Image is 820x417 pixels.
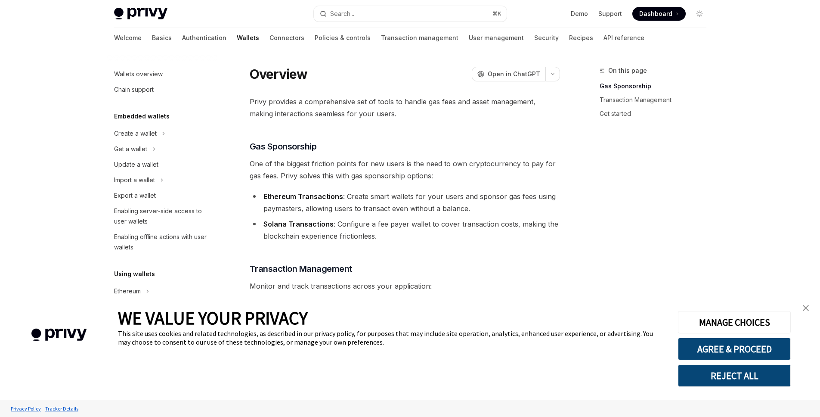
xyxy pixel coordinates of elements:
a: Security [534,28,559,48]
img: company logo [13,316,105,354]
button: AGREE & PROCEED [678,338,791,360]
span: Gas Sponsorship [250,140,317,152]
a: close banner [797,299,814,317]
div: Get a wallet [114,144,147,154]
span: Dashboard [639,9,672,18]
div: Import a wallet [114,175,155,185]
a: Wallets overview [107,66,217,82]
button: Search...⌘K [314,6,507,22]
a: Update a wallet [107,157,217,172]
div: Export a wallet [114,190,156,201]
div: Create a wallet [114,128,157,139]
a: Gas Sponsorship [600,79,713,93]
a: Support [598,9,622,18]
a: Authentication [182,28,226,48]
div: Wallets overview [114,69,163,79]
div: This site uses cookies and related technologies, as described in our privacy policy, for purposes... [118,329,665,346]
div: Enabling server-side access to user wallets [114,206,212,227]
h5: Embedded wallets [114,111,170,121]
div: Search... [330,9,354,19]
a: Connectors [269,28,304,48]
span: One of the biggest friction points for new users is the need to own cryptocurrency to pay for gas... [250,158,560,182]
a: Privacy Policy [9,401,43,416]
button: Toggle dark mode [693,7,706,21]
a: Transaction management [381,28,458,48]
span: On this page [608,65,647,76]
a: Export a wallet [107,188,217,203]
h1: Overview [250,66,308,82]
a: API reference [603,28,644,48]
a: Get started [600,107,713,121]
div: Chain support [114,84,154,95]
div: Enabling offline actions with user wallets [114,232,212,252]
button: Open in ChatGPT [472,67,545,81]
a: Dashboard [632,7,686,21]
a: Recipes [569,28,593,48]
div: Update a wallet [114,159,158,170]
span: Privy provides a comprehensive set of tools to handle gas fees and asset management, making inter... [250,96,560,120]
a: Welcome [114,28,142,48]
li: : Create smart wallets for your users and sponsor gas fees using paymasters, allowing users to tr... [250,190,560,215]
span: ⌘ K [492,10,501,17]
li: : Configure a fee payer wallet to cover transaction costs, making the blockchain experience frict... [250,218,560,242]
button: REJECT ALL [678,364,791,387]
a: Transaction Management [600,93,713,107]
a: Wallets [237,28,259,48]
a: Enabling server-side access to user wallets [107,203,217,229]
a: Policies & controls [315,28,371,48]
a: Demo [571,9,588,18]
span: Monitor and track transactions across your application: [250,280,560,292]
h5: Using wallets [114,269,155,279]
button: MANAGE CHOICES [678,311,791,333]
a: Enabling offline actions with user wallets [107,229,217,255]
a: Chain support [107,82,217,97]
span: WE VALUE YOUR PRIVACY [118,307,308,329]
div: Ethereum [114,286,141,296]
a: User management [469,28,524,48]
strong: Ethereum Transactions [263,192,343,201]
span: Open in ChatGPT [488,70,540,78]
strong: Solana Transactions [263,220,334,228]
a: Basics [152,28,172,48]
a: Tracker Details [43,401,80,416]
img: close banner [803,305,809,311]
img: light logo [114,8,167,20]
span: Transaction Management [250,263,352,275]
